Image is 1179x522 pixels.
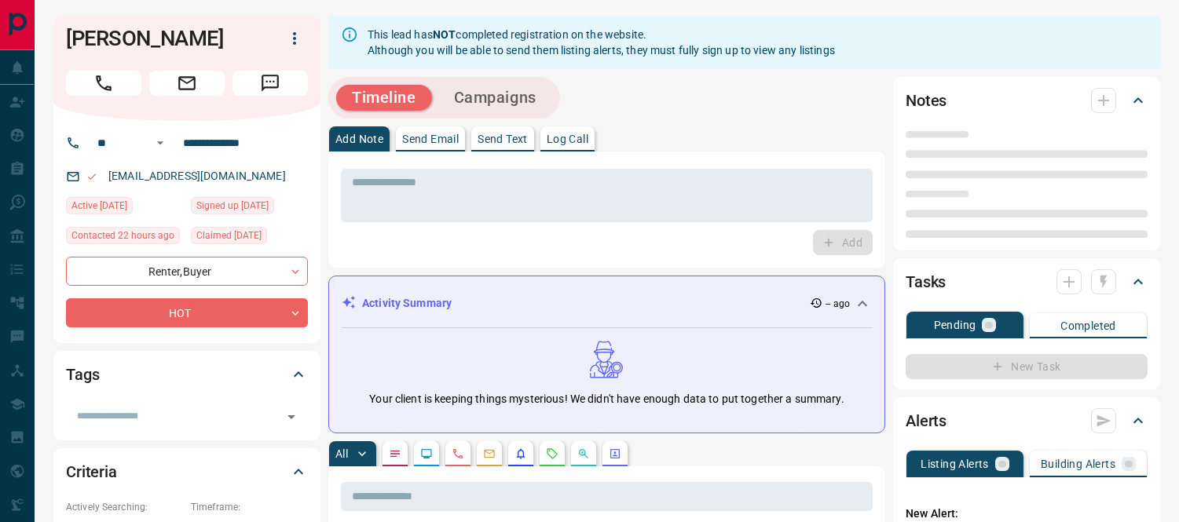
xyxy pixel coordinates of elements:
p: Building Alerts [1041,458,1115,469]
p: Completed [1060,320,1116,331]
h1: [PERSON_NAME] [66,26,258,51]
div: Sat Aug 02 2025 [191,197,308,219]
p: Listing Alerts [921,458,989,469]
button: Timeline [336,85,432,111]
button: Campaigns [438,85,552,111]
svg: Notes [389,447,401,460]
svg: Listing Alerts [514,447,527,460]
p: New Alert: [906,506,1148,522]
h2: Alerts [906,408,946,433]
span: Claimed [DATE] [196,228,262,243]
div: Sat Aug 02 2025 [66,197,183,219]
div: This lead has completed registration on the website. Although you will be able to send them listi... [368,20,835,64]
svg: Email Valid [86,171,97,182]
span: Email [149,71,225,96]
span: Signed up [DATE] [196,198,269,214]
button: Open [151,133,170,152]
p: Send Text [478,133,528,144]
svg: Emails [483,447,496,460]
div: HOT [66,298,308,327]
div: Fri Aug 15 2025 [66,227,183,249]
h2: Tags [66,362,99,387]
svg: Calls [452,447,464,460]
svg: Lead Browsing Activity [420,447,433,460]
span: Message [233,71,308,96]
p: Log Call [547,133,588,144]
div: Activity Summary-- ago [342,289,872,318]
button: Open [280,406,302,428]
div: Tags [66,356,308,393]
p: Add Note [335,133,383,144]
span: Contacted 22 hours ago [71,228,174,243]
h2: Tasks [906,269,946,294]
p: Pending [934,319,976,330]
a: [EMAIL_ADDRESS][DOMAIN_NAME] [108,170,286,182]
svg: Requests [546,447,558,460]
p: Timeframe: [191,500,308,514]
p: All [335,448,348,459]
div: Tasks [906,263,1148,301]
h2: Notes [906,88,946,113]
h2: Criteria [66,459,117,484]
p: -- ago [826,297,850,311]
p: Actively Searching: [66,500,183,514]
div: Criteria [66,453,308,491]
svg: Opportunities [577,447,590,460]
span: Active [DATE] [71,198,127,214]
div: Sat Aug 02 2025 [191,227,308,249]
svg: Agent Actions [609,447,621,460]
p: Send Email [402,133,459,144]
span: Call [66,71,141,96]
p: Your client is keeping things mysterious! We didn't have enough data to put together a summary. [369,391,844,407]
strong: NOT [433,28,456,41]
div: Alerts [906,402,1148,440]
div: Renter , Buyer [66,257,308,286]
div: Notes [906,82,1148,119]
p: Activity Summary [362,295,452,312]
